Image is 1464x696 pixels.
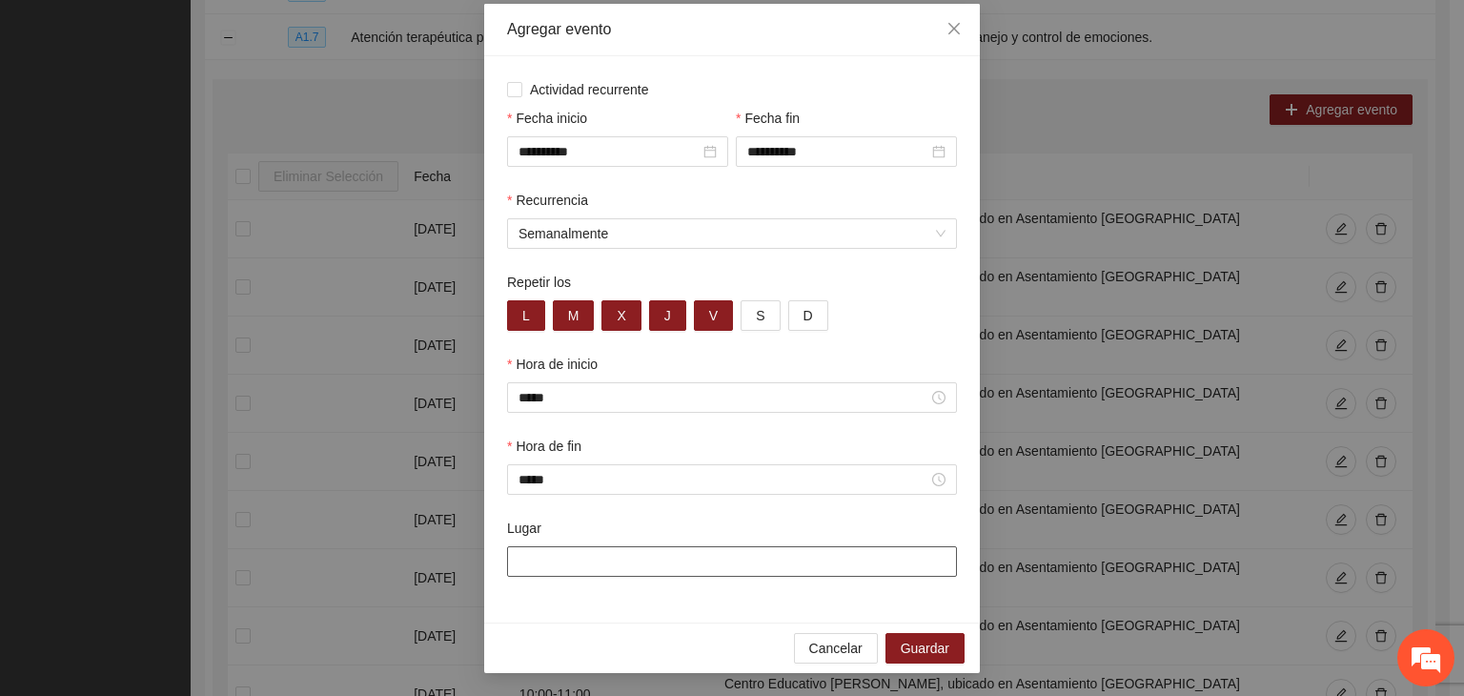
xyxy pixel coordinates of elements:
label: Lugar [507,518,541,539]
span: Guardar [901,638,949,659]
span: X [617,305,625,326]
label: Hora de fin [507,436,581,457]
button: S [741,300,780,331]
input: Lugar [507,546,957,577]
span: V [709,305,718,326]
input: Hora de fin [518,469,928,490]
button: Guardar [885,633,965,664]
label: Hora de inicio [507,354,598,375]
label: Recurrencia [507,190,588,211]
span: Semanalmente [518,219,945,248]
span: S [756,305,764,326]
button: V [694,300,733,331]
textarea: Escriba su mensaje y pulse “Intro” [10,481,363,547]
span: close [946,21,962,36]
label: Fecha inicio [507,108,587,129]
div: Agregar evento [507,19,957,40]
button: M [553,300,595,331]
input: Fecha inicio [518,141,700,162]
span: L [522,305,530,326]
button: L [507,300,545,331]
span: Actividad recurrente [522,79,657,100]
button: X [601,300,640,331]
input: Hora de inicio [518,387,928,408]
span: D [803,305,813,326]
span: Estamos en línea. [111,235,263,427]
button: D [788,300,828,331]
button: J [649,300,686,331]
button: Close [928,4,980,55]
div: Chatee con nosotros ahora [99,97,320,122]
span: J [664,305,671,326]
span: M [568,305,579,326]
label: Fecha fin [736,108,800,129]
label: Repetir los [507,272,571,293]
span: Cancelar [809,638,863,659]
button: Cancelar [794,633,878,664]
input: Fecha fin [747,141,928,162]
div: Minimizar ventana de chat en vivo [313,10,358,55]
